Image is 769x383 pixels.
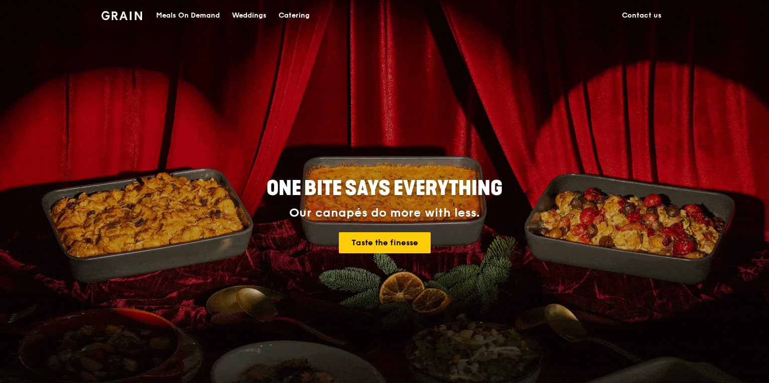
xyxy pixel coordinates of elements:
span: ONE BITE SAYS EVERYTHING [267,176,502,201]
div: Our canapés do more with less. [204,206,565,220]
img: Grain [101,11,142,20]
a: Taste the finesse [339,232,431,253]
div: Weddings [232,1,267,31]
a: Contact us [616,1,668,31]
a: Weddings [226,1,273,31]
div: Catering [279,1,310,31]
a: Catering [273,1,316,31]
div: Meals On Demand [156,1,220,31]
